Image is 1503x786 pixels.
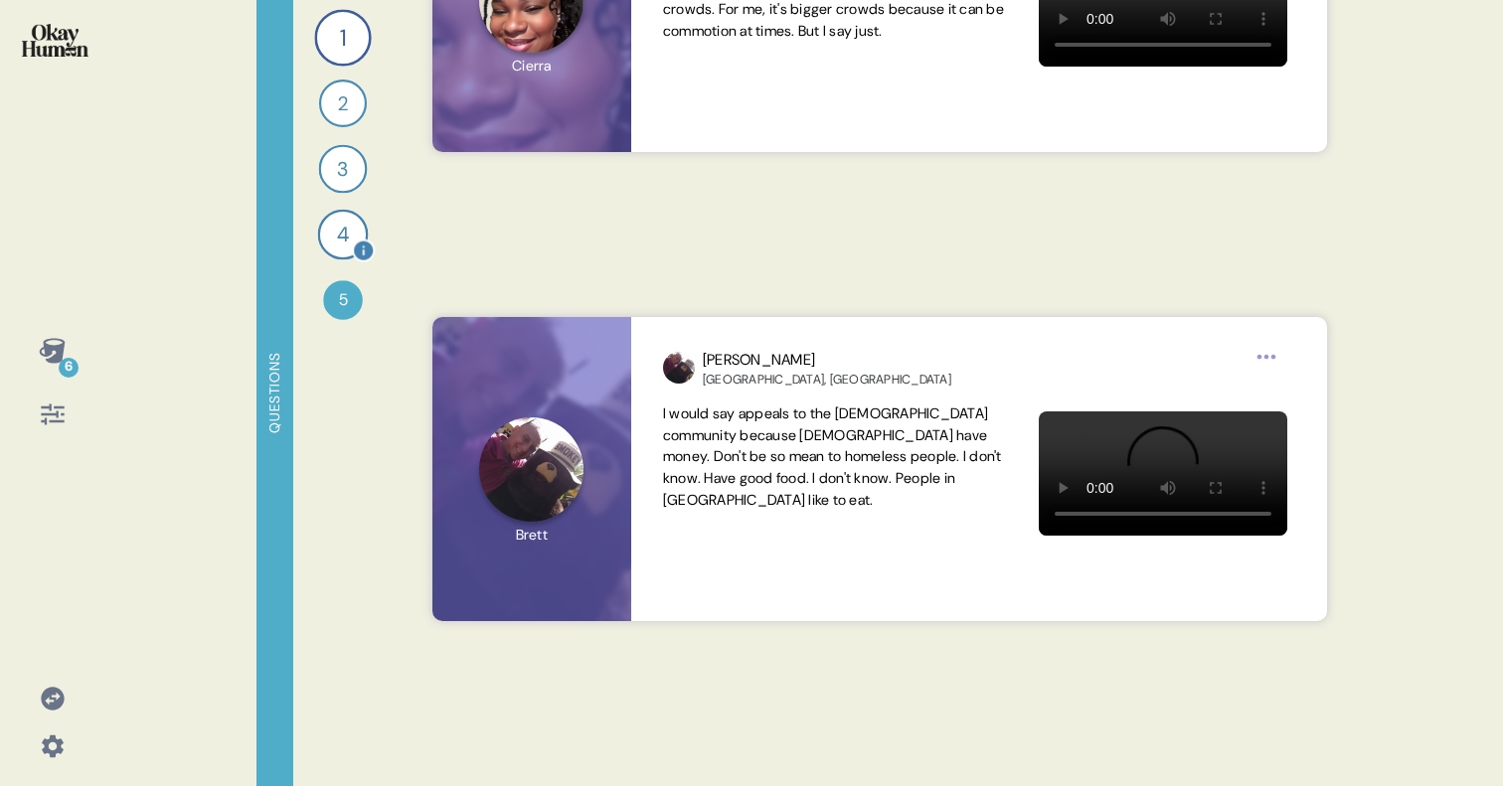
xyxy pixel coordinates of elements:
div: [PERSON_NAME] [703,349,951,372]
div: 3 [319,145,368,194]
img: okayhuman.3b1b6348.png [22,24,88,57]
div: [GEOGRAPHIC_DATA], [GEOGRAPHIC_DATA] [703,372,951,388]
div: 6 [59,358,79,378]
div: 4 [318,210,369,260]
img: profilepic_24838541049142465.jpg [663,352,695,384]
div: 2 [319,79,367,127]
span: I would say appeals to the [DEMOGRAPHIC_DATA] community because [DEMOGRAPHIC_DATA] have money. Do... [663,404,1002,509]
div: 1 [314,9,371,66]
div: 5 [323,280,363,320]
